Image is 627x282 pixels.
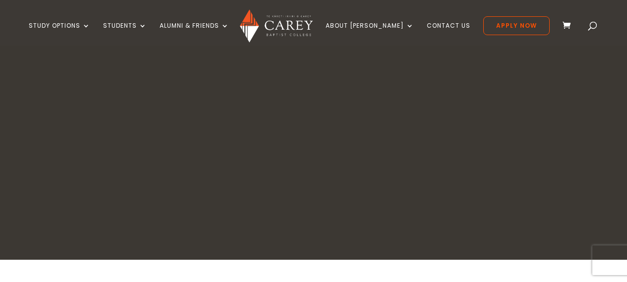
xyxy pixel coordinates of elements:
a: Students [103,22,147,46]
a: Study Options [29,22,90,46]
a: Contact Us [427,22,470,46]
a: Alumni & Friends [160,22,229,46]
a: Apply Now [483,16,550,35]
img: Carey Baptist College [240,9,313,43]
a: About [PERSON_NAME] [326,22,414,46]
